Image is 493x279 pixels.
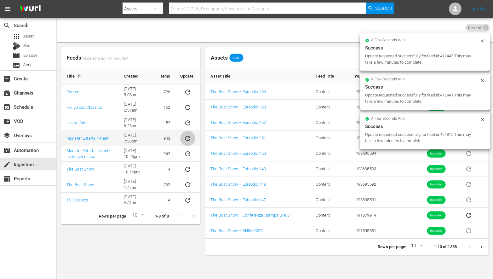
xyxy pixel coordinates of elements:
span: Asset is in future lineups. Remove all episodes that contain this asset before redelivering [461,166,476,171]
a: The Boat Show – Episodio 153 [210,105,266,109]
a: Hollywood Classics [66,105,102,110]
a: House Ads [66,120,86,125]
td: 4 [154,193,175,208]
span: Asset is in future lineups. Remove all episodes that contain this asset before redelivering [461,182,476,186]
span: Ingested [427,167,446,171]
a: Monster Entertainment - no longer in use [66,148,111,159]
td: 193695593 [344,161,381,177]
span: Asset is in future lineups. Remove all episodes that contain this asset before redelivering [461,197,476,202]
td: 191879914 [344,208,381,223]
span: Feeds [61,53,200,63]
div: Success [365,83,485,91]
th: Feed Title [311,68,344,84]
span: Asset is in future lineups. Remove all episodes that contain this asset before redelivering [461,151,476,155]
table: sticky table [61,68,200,208]
span: VOD [3,118,11,125]
td: [DATE] 8:08pm [119,84,154,100]
a: Content [66,90,81,94]
td: Content [311,208,344,223]
span: Create [3,75,11,83]
span: Ingested [427,198,446,202]
span: Series [13,61,20,69]
button: Next page [475,241,488,253]
div: Update requested successfully for feed id:412441 This may take a few minutes to complete... [365,92,478,105]
span: Ingested [427,151,446,156]
span: Reports [3,175,11,183]
td: Content [311,84,344,100]
div: 10 [130,212,145,221]
td: Content [311,131,344,146]
span: Bits [23,43,30,49]
div: Success [365,44,485,52]
td: [DATE] 6:26pm [119,115,154,131]
p: Rows per page: [99,213,127,219]
span: Asset [23,33,34,39]
td: 762 [154,177,175,193]
div: 10 [409,242,424,252]
a: The Boat Show – Episodio 149 [210,166,266,171]
a: The Boat Show – Episodio 151 [210,136,266,140]
th: Update [175,68,200,84]
span: a few seconds ago [371,116,405,121]
span: (updated every 15 minutes) [81,56,128,61]
td: Content [311,177,344,192]
span: Channels [3,89,11,97]
span: Overlays [3,132,11,139]
a: Sign Out [471,6,487,11]
p: Rows per page: [378,244,406,250]
span: Search [3,22,11,29]
a: The Boat Show – Conferenza Stampa SN65 [210,213,289,218]
span: 1,358 [230,56,244,60]
span: a few seconds ago [371,77,405,82]
div: Success [365,123,485,130]
td: Content [311,115,344,131]
span: a few seconds ago [371,38,405,43]
span: Series [23,62,35,68]
td: 193695592 [344,177,381,192]
td: 193695591 [344,192,381,208]
span: Clear All [465,24,485,32]
table: sticky table [205,68,488,239]
a: The Boat Show – Episodio 148 [210,182,266,187]
p: 1-8 of 8 [155,213,169,219]
a: The Boat Show [66,167,94,171]
td: Content [311,100,344,115]
span: Episode [23,52,37,59]
td: Content [311,161,344,177]
td: 4 [154,162,175,177]
td: [DATE] 10:45pm [119,146,154,162]
td: 162 [154,100,175,115]
td: [DATE] 7:53pm [119,131,154,146]
td: 194998528 [344,100,381,115]
img: ans4CAIJ8jUAAAAAAAAAAAAAAAAAAAAAAAAgQb4GAAAAAAAAAAAAAAAAAAAAAAAAJMjXAAAAAAAAAAAAAAAAAAAAAAAAgAT5G... [15,2,45,16]
span: Schedule [3,103,11,111]
span: Ingested [427,182,446,187]
span: Ingested [427,229,446,233]
a: The Boat Show – SNIM 2025 [210,228,262,233]
span: Asset [13,32,20,40]
th: Items [154,68,175,84]
td: [DATE] 10:16pm [119,162,154,177]
td: 52 [154,115,175,131]
div: Update requested successfully for feed id:412447 This may take a few minutes to complete... [365,53,478,66]
td: 194998527 [344,115,381,131]
td: [DATE] 1:47am [119,177,154,193]
span: Wurl ID [355,73,376,79]
span: Episode [13,52,20,59]
td: 194998526 [344,131,381,146]
div: Update requested successfully for feed id:424815 This may take a few minutes to complete... [365,131,478,144]
a: The Boat Show [66,182,94,187]
span: menu [4,5,11,13]
span: Title [66,73,83,79]
a: TV Classics [66,198,89,202]
a: Monster Entertainment [66,136,108,141]
td: [DATE] 6:31am [119,100,154,115]
a: The Boat Show – Episodio 150 [210,151,266,156]
td: Content [311,146,344,161]
p: 1-10 of 1358 [434,244,457,250]
a: The Boat Show – Episodio 152 [210,120,266,125]
td: 942 [154,146,175,162]
span: Asset Title [210,73,239,79]
td: 726 [154,84,175,100]
td: Content [311,223,344,239]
